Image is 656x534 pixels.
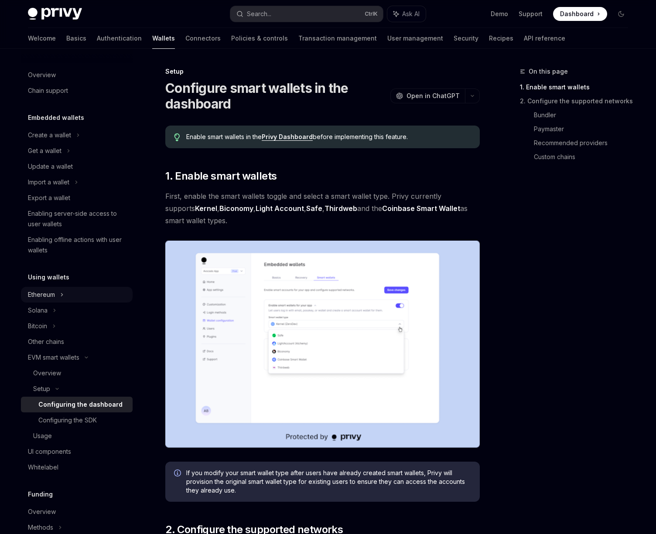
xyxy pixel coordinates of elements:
div: Update a wallet [28,161,73,172]
a: Other chains [21,334,133,350]
a: Recipes [489,28,513,49]
a: Biconomy [219,204,253,213]
div: Ethereum [28,289,55,300]
a: Export a wallet [21,190,133,206]
a: Enabling offline actions with user wallets [21,232,133,258]
div: Create a wallet [28,130,71,140]
a: Overview [21,365,133,381]
div: EVM smart wallets [28,352,79,363]
a: Overview [21,504,133,520]
h1: Configure smart wallets in the dashboard [165,80,387,112]
a: Safe [306,204,322,213]
div: UI components [28,446,71,457]
a: Welcome [28,28,56,49]
a: 1. Enable smart wallets [520,80,635,94]
h5: Funding [28,489,53,500]
button: Search...CtrlK [230,6,383,22]
a: Basics [66,28,86,49]
span: Enable smart wallets in the before implementing this feature. [186,133,471,141]
a: Chain support [21,83,133,99]
img: dark logo [28,8,82,20]
div: Setup [33,384,50,394]
a: Update a wallet [21,159,133,174]
a: Connectors [185,28,221,49]
a: Support [519,10,543,18]
a: Configuring the dashboard [21,397,133,412]
a: API reference [524,28,565,49]
a: Wallets [152,28,175,49]
a: Usage [21,428,133,444]
svg: Info [174,469,183,478]
div: Usage [33,431,52,441]
span: First, enable the smart wallets toggle and select a smart wallet type. Privy currently supports ,... [165,190,480,227]
a: User management [387,28,443,49]
div: Configuring the SDK [38,415,97,425]
button: Toggle dark mode [614,7,628,21]
div: Import a wallet [28,177,69,187]
button: Ask AI [387,6,426,22]
div: Bitcoin [28,321,47,331]
a: Policies & controls [231,28,288,49]
div: Chain support [28,85,68,96]
a: Transaction management [298,28,377,49]
div: Overview [33,368,61,378]
a: Enabling server-side access to user wallets [21,206,133,232]
h5: Using wallets [28,272,69,282]
a: Recommended providers [534,136,635,150]
div: Get a wallet [28,146,61,156]
img: Sample enable smart wallets [165,241,480,448]
span: If you modify your smart wallet type after users have already created smart wallets, Privy will p... [186,469,471,495]
div: Other chains [28,337,64,347]
a: 2. Configure the supported networks [520,94,635,108]
a: Configuring the SDK [21,412,133,428]
a: Bundler [534,108,635,122]
div: Solana [28,305,48,316]
div: Methods [28,522,53,533]
div: Overview [28,507,56,517]
button: Open in ChatGPT [390,88,465,103]
span: Dashboard [560,10,594,18]
a: Kernel [195,204,217,213]
a: Coinbase Smart Wallet [382,204,460,213]
span: On this page [529,66,568,77]
a: Whitelabel [21,459,133,475]
div: Enabling server-side access to user wallets [28,208,127,229]
h5: Embedded wallets [28,112,84,123]
span: Ask AI [402,10,420,18]
a: Security [454,28,478,49]
div: Export a wallet [28,193,70,203]
div: Whitelabel [28,462,58,473]
span: Ctrl K [365,10,378,17]
div: Search... [247,9,271,19]
a: Light Account [256,204,304,213]
span: Open in ChatGPT [407,92,460,100]
div: Enabling offline actions with user wallets [28,235,127,255]
a: UI components [21,444,133,459]
a: Custom chains [534,150,635,164]
a: Thirdweb [325,204,357,213]
svg: Tip [174,133,180,141]
a: Dashboard [553,7,607,21]
div: Setup [165,67,480,76]
a: Paymaster [534,122,635,136]
a: Demo [491,10,508,18]
a: Authentication [97,28,142,49]
a: Privy Dashboard [262,133,313,141]
span: 1. Enable smart wallets [165,169,277,183]
div: Overview [28,70,56,80]
a: Overview [21,67,133,83]
div: Configuring the dashboard [38,399,123,410]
